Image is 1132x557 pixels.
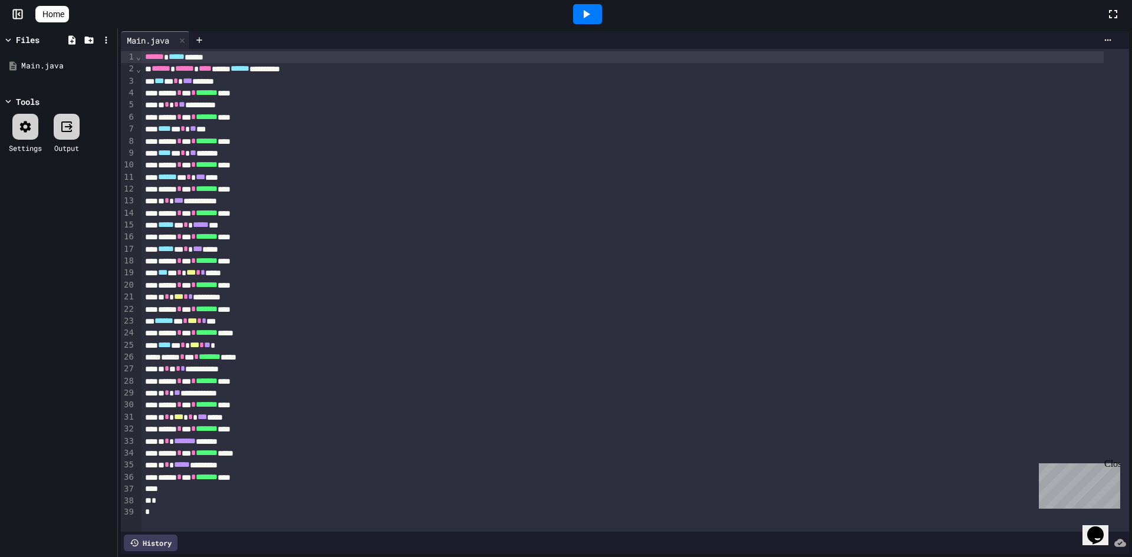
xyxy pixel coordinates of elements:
[121,399,136,411] div: 30
[121,136,136,147] div: 8
[121,375,136,387] div: 28
[121,447,136,459] div: 34
[121,31,190,49] div: Main.java
[121,279,136,291] div: 20
[121,304,136,315] div: 22
[121,315,136,327] div: 23
[121,75,136,87] div: 3
[16,95,40,108] div: Tools
[121,411,136,423] div: 31
[121,123,136,135] div: 7
[121,243,136,255] div: 17
[121,483,136,495] div: 37
[121,159,136,171] div: 10
[121,63,136,75] div: 2
[121,219,136,231] div: 15
[121,195,136,207] div: 13
[121,183,136,195] div: 12
[121,459,136,471] div: 35
[121,172,136,183] div: 11
[121,51,136,63] div: 1
[121,87,136,99] div: 4
[121,255,136,267] div: 18
[121,436,136,447] div: 33
[121,472,136,483] div: 36
[42,8,64,20] span: Home
[1034,459,1120,509] iframe: chat widget
[121,387,136,399] div: 29
[121,363,136,375] div: 27
[121,99,136,111] div: 5
[54,143,79,153] div: Output
[121,506,136,518] div: 39
[121,207,136,219] div: 14
[121,340,136,351] div: 25
[121,351,136,363] div: 26
[121,34,175,47] div: Main.java
[121,147,136,159] div: 9
[121,327,136,339] div: 24
[121,495,136,507] div: 38
[21,60,113,72] div: Main.java
[136,64,141,74] span: Fold line
[121,267,136,279] div: 19
[136,52,141,61] span: Fold line
[5,5,81,75] div: Chat with us now!Close
[121,423,136,435] div: 32
[35,6,69,22] a: Home
[1082,510,1120,545] iframe: chat widget
[124,535,177,551] div: History
[121,111,136,123] div: 6
[121,231,136,243] div: 16
[16,34,40,46] div: Files
[9,143,42,153] div: Settings
[121,291,136,303] div: 21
